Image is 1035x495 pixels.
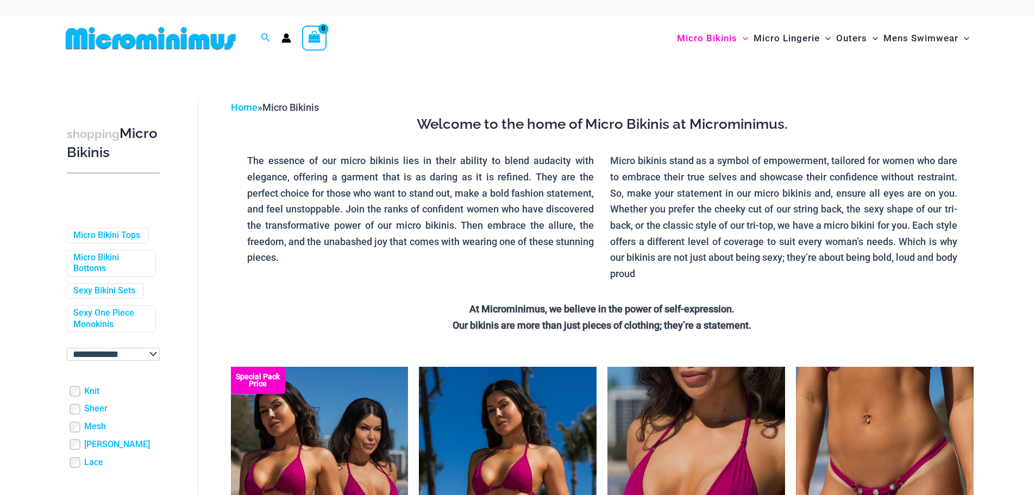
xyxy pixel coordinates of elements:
span: Outers [836,24,867,52]
a: Micro Bikini Bottoms [73,252,147,275]
a: OutersMenu ToggleMenu Toggle [833,22,881,55]
span: Mens Swimwear [883,24,958,52]
span: Micro Bikinis [677,24,737,52]
span: Micro Bikinis [262,102,319,113]
a: Knit [84,386,99,397]
a: Micro Bikini Tops [73,230,140,241]
strong: Our bikinis are more than just pieces of clothing; they’re a statement. [453,319,751,331]
span: » [231,102,319,113]
h3: Micro Bikinis [67,124,160,162]
b: Special Pack Price [231,373,285,387]
a: Mens SwimwearMenu ToggleMenu Toggle [881,22,972,55]
a: Sexy One Piece Monokinis [73,308,147,330]
a: Sheer [84,403,108,415]
h3: Welcome to the home of Micro Bikinis at Microminimus. [239,115,965,134]
a: Home [231,102,258,113]
span: Menu Toggle [737,24,748,52]
select: wpc-taxonomy-pa_color-745982 [67,348,160,361]
a: [PERSON_NAME] [84,439,150,450]
span: Menu Toggle [958,24,969,52]
nav: Site Navigation [673,20,974,57]
a: Micro LingerieMenu ToggleMenu Toggle [751,22,833,55]
a: Lace [84,457,103,468]
span: Menu Toggle [867,24,878,52]
a: Micro BikinisMenu ToggleMenu Toggle [674,22,751,55]
span: Micro Lingerie [754,24,820,52]
a: Search icon link [261,32,271,45]
span: shopping [67,127,120,141]
a: Account icon link [281,33,291,43]
span: Menu Toggle [820,24,831,52]
a: View Shopping Cart, empty [302,26,327,51]
p: Micro bikinis stand as a symbol of empowerment, tailored for women who dare to embrace their true... [610,153,957,282]
img: MM SHOP LOGO FLAT [61,26,240,51]
a: Mesh [84,421,106,433]
a: Sexy Bikini Sets [73,285,135,297]
strong: At Microminimus, we believe in the power of self-expression. [469,303,735,315]
p: The essence of our micro bikinis lies in their ability to blend audacity with elegance, offering ... [247,153,594,266]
